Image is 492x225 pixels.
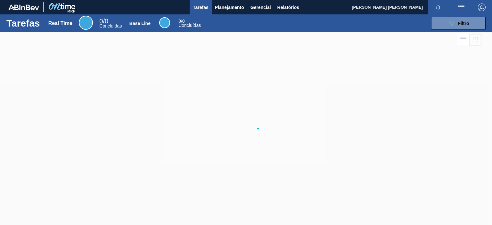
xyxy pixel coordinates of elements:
[99,18,108,25] span: / 0
[250,4,271,11] span: Gerencial
[178,23,201,28] span: Concluídas
[458,21,469,26] span: Filtro
[215,4,244,11] span: Planejamento
[129,21,151,26] div: Base Line
[178,19,184,24] span: / 0
[159,17,170,28] div: Base Line
[99,18,103,25] span: 0
[457,4,465,11] img: userActions
[178,19,201,28] div: Base Line
[277,4,299,11] span: Relatórios
[48,20,72,26] div: Real Time
[8,4,39,10] img: TNhmsLtSVTkK8tSr43FrP2fwEKptu5GPRR3wAAAABJRU5ErkJggg==
[478,4,486,11] img: Logout
[193,4,209,11] span: Tarefas
[99,19,122,28] div: Real Time
[99,23,122,28] span: Concluídas
[6,20,40,27] h1: Tarefas
[428,3,448,12] button: Notificações
[178,19,181,24] span: 0
[431,17,486,30] button: Filtro
[79,16,93,30] div: Real Time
